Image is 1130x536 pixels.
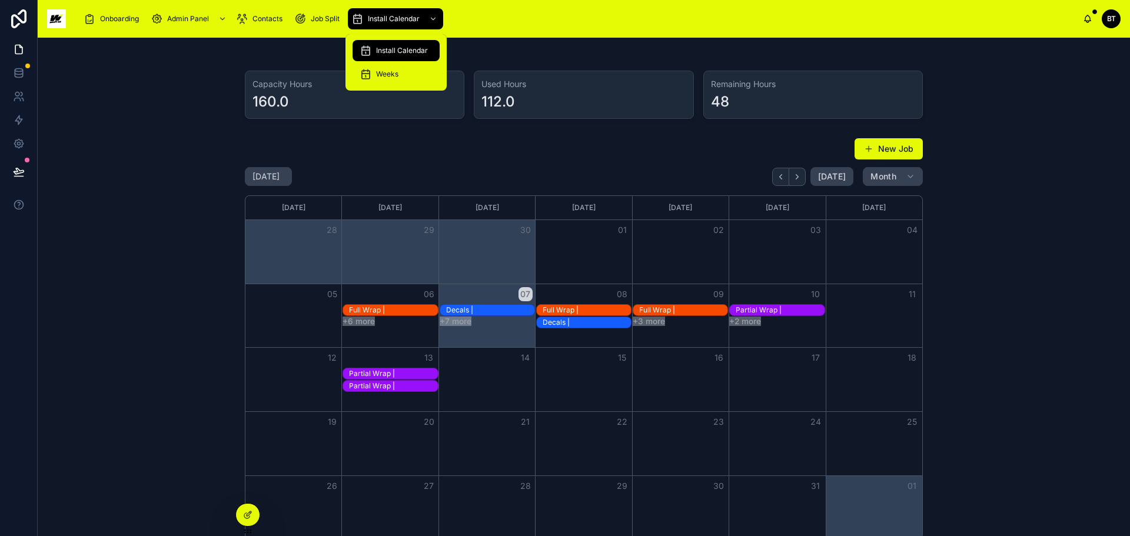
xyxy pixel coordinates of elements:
button: +7 more [440,317,471,326]
button: 14 [519,351,533,365]
button: Next [789,168,806,186]
span: Admin Panel [167,14,209,24]
button: 22 [615,415,629,429]
button: 29 [422,223,436,237]
button: 27 [422,479,436,493]
button: Month [863,167,923,186]
button: 13 [422,351,436,365]
button: 20 [422,415,436,429]
div: Partial Wrap | [349,381,437,391]
button: 30 [519,223,533,237]
span: BT [1107,14,1116,24]
span: Onboarding [100,14,139,24]
div: Partial Wrap | [349,381,437,391]
div: [DATE] [441,196,533,219]
button: 28 [519,479,533,493]
button: 19 [325,415,339,429]
span: Install Calendar [368,14,420,24]
div: 112.0 [481,92,515,111]
span: Month [870,171,896,182]
div: Full Wrap | [639,305,727,315]
a: Admin Panel [147,8,232,29]
h3: Used Hours [481,78,686,90]
a: Onboarding [80,8,147,29]
div: [DATE] [344,196,436,219]
button: 25 [905,415,919,429]
a: Job Split [291,8,348,29]
div: Full Wrap | [349,305,437,315]
button: 12 [325,351,339,365]
span: Contacts [252,14,282,24]
div: Full Wrap | [543,305,631,315]
span: Weeks [376,69,398,79]
button: 08 [615,287,629,301]
button: 23 [712,415,726,429]
button: 30 [712,479,726,493]
button: 29 [615,479,629,493]
button: +2 more [729,317,761,326]
div: Full Wrap | [349,305,437,315]
button: 09 [712,287,726,301]
button: 17 [809,351,823,365]
div: [DATE] [634,196,727,219]
h3: Remaining Hours [711,78,915,90]
div: [DATE] [731,196,823,219]
button: 24 [809,415,823,429]
button: 26 [325,479,339,493]
div: Decals | [543,318,631,327]
button: 18 [905,351,919,365]
button: 02 [712,223,726,237]
div: Decals | [446,305,534,315]
div: Decals | [446,305,534,315]
div: 160.0 [252,92,289,111]
a: Install Calendar [348,8,443,29]
button: 31 [809,479,823,493]
div: Partial Wrap | [736,305,824,315]
button: 28 [325,223,339,237]
button: 05 [325,287,339,301]
a: Weeks [353,64,440,85]
div: Full Wrap | [543,305,631,315]
div: Decals | [543,317,631,328]
div: Partial Wrap | [349,369,437,378]
h3: Capacity Hours [252,78,457,90]
button: Back [772,168,789,186]
button: 16 [712,351,726,365]
span: Install Calendar [376,46,428,55]
button: 06 [422,287,436,301]
img: App logo [47,9,66,28]
button: 03 [809,223,823,237]
button: +6 more [343,317,375,326]
button: 10 [809,287,823,301]
div: [DATE] [828,196,920,219]
span: [DATE] [818,171,846,182]
button: 11 [905,287,919,301]
div: [DATE] [537,196,630,219]
button: 01 [615,223,629,237]
span: Job Split [311,14,340,24]
div: Partial Wrap | [736,305,824,315]
button: 15 [615,351,629,365]
button: [DATE] [810,167,853,186]
button: 21 [519,415,533,429]
button: 04 [905,223,919,237]
button: +3 more [633,317,665,326]
div: scrollable content [75,6,1083,32]
button: 01 [905,479,919,493]
button: New Job [855,138,923,159]
button: 07 [519,287,533,301]
div: 48 [711,92,729,111]
a: Contacts [232,8,291,29]
div: [DATE] [247,196,340,219]
div: Full Wrap | [639,305,727,315]
h2: [DATE] [252,171,280,182]
a: Install Calendar [353,40,440,61]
